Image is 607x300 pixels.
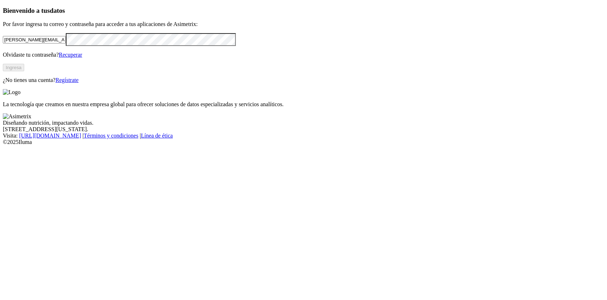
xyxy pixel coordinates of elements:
[141,133,173,139] a: Línea de ética
[3,89,21,95] img: Logo
[3,36,66,43] input: Tu correo
[3,101,604,108] p: La tecnología que creamos en nuestra empresa global para ofrecer soluciones de datos especializad...
[84,133,138,139] a: Términos y condiciones
[3,133,604,139] div: Visita : | |
[55,77,79,83] a: Regístrate
[3,64,24,71] button: Ingresa
[3,139,604,145] div: © 2025 Iluma
[59,52,82,58] a: Recuperar
[50,7,65,14] span: datos
[3,113,31,120] img: Asimetrix
[3,7,604,15] h3: Bienvenido a tus
[3,126,604,133] div: [STREET_ADDRESS][US_STATE].
[19,133,81,139] a: [URL][DOMAIN_NAME]
[3,77,604,83] p: ¿No tienes una cuenta?
[3,52,604,58] p: Olvidaste tu contraseña?
[3,21,604,27] p: Por favor ingresa tu correo y contraseña para acceder a tus aplicaciones de Asimetrix:
[3,120,604,126] div: Diseñando nutrición, impactando vidas.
